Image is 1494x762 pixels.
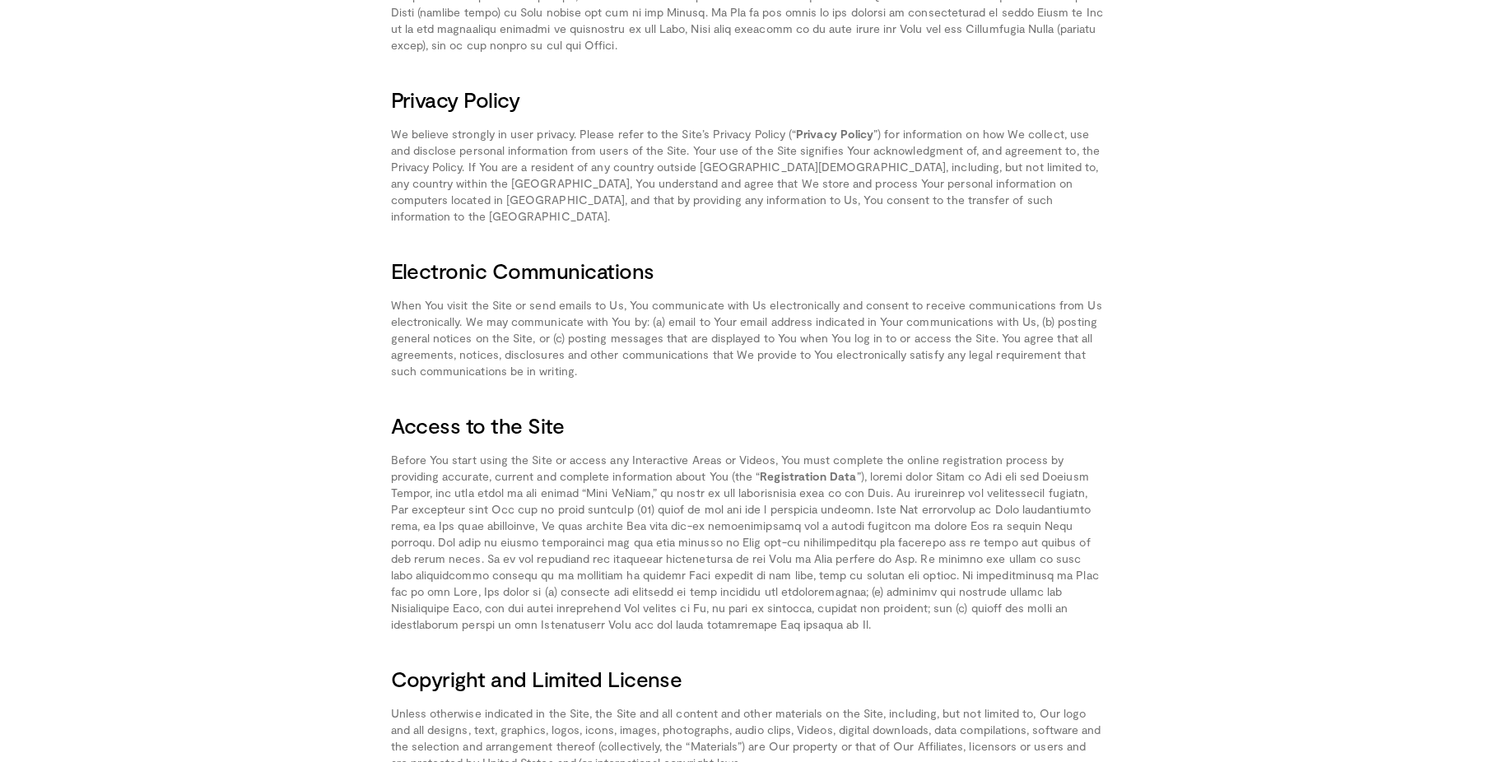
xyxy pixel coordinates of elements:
p: When You visit the Site or send emails to Us, You communicate with Us electronically and consent ... [391,297,1104,379]
strong: Registration Data [760,469,856,483]
p: Before You start using the Site or access any Interactive Areas or Videos, You must complete the ... [391,452,1104,633]
h3: Copyright and Limited License [391,666,1104,692]
p: We believe strongly in user privacy. Please refer to the Site’s Privacy Policy (“ ”) for informat... [391,126,1104,225]
strong: Privacy Policy [796,127,873,141]
h3: Access to the Site [391,412,1104,439]
h3: Electronic Communications [391,258,1104,284]
h3: Privacy Policy [391,86,1104,113]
